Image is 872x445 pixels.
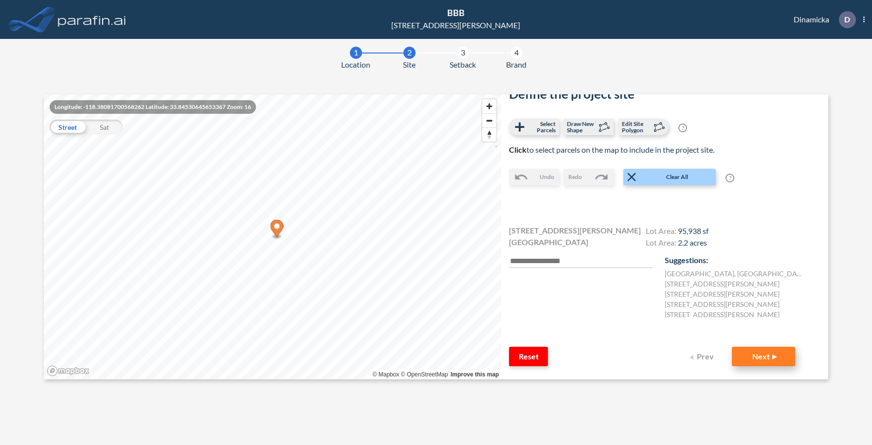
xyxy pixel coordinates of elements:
[457,47,469,59] div: 3
[401,371,448,378] a: OpenStreetMap
[567,121,596,133] span: Draw New Shape
[451,371,499,378] a: Improve this map
[506,59,527,71] span: Brand
[270,220,283,240] div: Map marker
[563,169,614,185] button: Redo
[678,238,707,247] span: 2.2 acres
[86,120,123,134] div: Sat
[47,365,90,376] a: Mapbox homepage
[665,309,780,320] label: [STREET_ADDRESS][PERSON_NAME]
[509,145,527,154] b: Click
[509,169,559,185] button: Undo
[50,100,256,114] div: Longitude: -118.38081700568262 Latitude: 33.84530645653367 Zoom: 16
[623,169,716,185] button: Clear All
[447,7,465,18] span: BBB
[509,225,641,236] span: [STREET_ADDRESS][PERSON_NAME]
[678,226,708,235] span: 95,938 sf
[665,268,805,279] label: [GEOGRAPHIC_DATA] , [GEOGRAPHIC_DATA] , CA 90277 , US
[341,59,370,71] span: Location
[403,47,416,59] div: 2
[639,173,715,181] span: Clear All
[482,127,496,142] button: Reset bearing to north
[482,99,496,113] button: Zoom in
[509,347,548,366] button: Reset
[56,10,128,29] img: logo
[732,347,795,366] button: Next
[540,173,554,181] span: Undo
[844,15,850,24] p: D
[683,347,722,366] button: Prev
[665,299,780,309] label: [STREET_ADDRESS][PERSON_NAME]
[509,236,588,248] span: [GEOGRAPHIC_DATA]
[50,120,86,134] div: Street
[373,371,400,378] a: Mapbox
[726,174,734,182] span: ?
[568,173,582,181] span: Redo
[510,47,523,59] div: 4
[622,121,651,133] span: Edit Site Polygon
[678,124,687,132] span: ?
[665,254,820,266] p: Suggestions:
[646,238,708,249] h4: Lot Area:
[350,47,362,59] div: 1
[509,87,820,102] h2: Define the project site
[403,59,416,71] span: Site
[482,113,496,127] button: Zoom out
[391,19,520,31] div: [STREET_ADDRESS][PERSON_NAME]
[450,59,476,71] span: Setback
[665,279,780,289] label: [STREET_ADDRESS][PERSON_NAME]
[779,11,865,28] div: Dinamicka
[665,289,780,299] label: [STREET_ADDRESS][PERSON_NAME]
[482,114,496,127] span: Zoom out
[646,226,708,238] h4: Lot Area:
[527,121,556,133] span: Select Parcels
[44,94,502,379] canvas: Map
[509,145,714,154] span: to select parcels on the map to include in the project site.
